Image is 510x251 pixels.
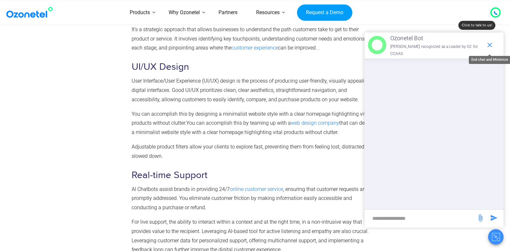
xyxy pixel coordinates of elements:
button: Close chat [488,229,504,245]
p: Ozonetel Bot [390,33,483,43]
a: Partners [209,1,247,24]
a: online customer service [230,186,283,192]
a: Why Ozonetel [159,1,209,24]
div: new-msg-input [368,213,473,224]
span: User Interface/User Experience (UI/UX) design is the process of producing user-friendly, visually... [132,78,370,103]
span: send message [474,211,487,224]
span: AI Chatbots assist brands in providing 24/7 [132,186,230,192]
p: You can accomplish this by teaming up with a that can design a minimalist website style with a cl... [132,110,376,137]
a: Request a Demo [297,4,352,21]
span: , ensuring that customer requests are promptly addressed. You eliminate customer friction by maki... [132,186,367,211]
a: web design company [291,120,339,126]
span: You can accomplish this by designing a minimalist website style with a clear homepage highlightin... [132,111,370,126]
span: UI/UX Design [132,61,189,73]
a: Products [120,1,159,24]
span: can be improved. . [278,45,320,51]
a: customer experience [231,45,278,51]
span: Real-time Support [132,169,208,181]
span: end chat or minimize [483,39,496,51]
img: header [368,36,386,54]
span: Adjustable product filters allow your clients to explore fast, preventing them from feeling lost,... [132,144,371,159]
span: send message [487,211,500,224]
p: [PERSON_NAME] recognized as a Leader by G2 for CCAAS [390,43,483,57]
a: Resources [247,1,289,24]
span: It’s a strategic approach that allows businesses to understand the path customers take to get to ... [132,26,370,51]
